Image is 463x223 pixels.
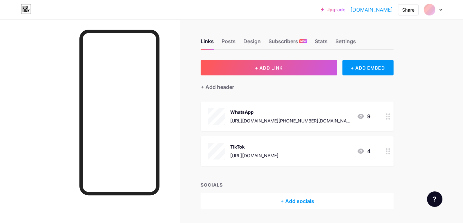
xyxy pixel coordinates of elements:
[230,117,352,124] div: [URL][DOMAIN_NAME][PHONE_NUMBER][DOMAIN_NAME]..
[357,112,370,120] div: 9
[268,37,307,49] div: Subscribers
[402,6,414,13] div: Share
[243,37,261,49] div: Design
[335,37,356,49] div: Settings
[201,193,394,209] div: + Add socials
[201,83,234,91] div: + Add header
[201,37,214,49] div: Links
[357,147,370,155] div: 4
[342,60,394,75] div: + ADD EMBED
[230,109,352,115] div: WhatsApp
[315,37,328,49] div: Stats
[350,6,393,14] a: [DOMAIN_NAME]
[321,7,345,12] a: Upgrade
[222,37,236,49] div: Posts
[201,181,394,188] div: SOCIALS
[255,65,283,71] span: + ADD LINK
[230,152,278,159] div: [URL][DOMAIN_NAME]
[201,60,337,75] button: + ADD LINK
[300,39,306,43] span: NEW
[230,143,278,150] div: TikTok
